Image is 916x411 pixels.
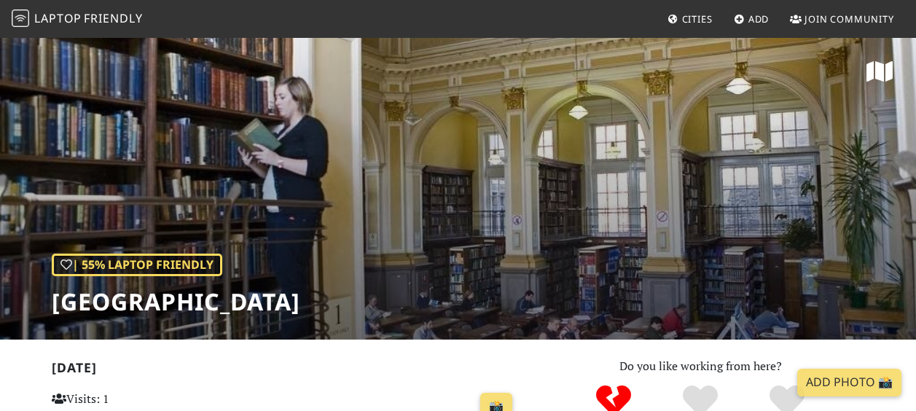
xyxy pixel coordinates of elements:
[12,7,143,32] a: LaptopFriendly LaptopFriendly
[52,360,519,381] h2: [DATE]
[84,10,142,26] span: Friendly
[12,9,29,27] img: LaptopFriendly
[797,369,901,396] a: Add Photo 📸
[784,6,900,32] a: Join Community
[34,10,82,26] span: Laptop
[728,6,775,32] a: Add
[52,254,222,277] div: | 55% Laptop Friendly
[682,12,713,26] span: Cities
[748,12,770,26] span: Add
[662,6,719,32] a: Cities
[52,288,300,316] h1: [GEOGRAPHIC_DATA]
[536,357,865,376] p: Do you like working from here?
[805,12,894,26] span: Join Community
